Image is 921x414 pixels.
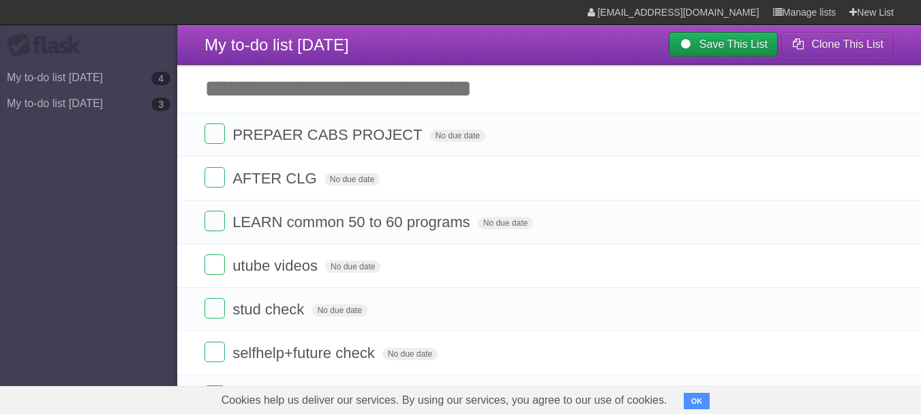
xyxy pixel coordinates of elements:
span: No due date [325,261,380,273]
label: Done [205,167,225,188]
b: 3 [151,98,170,111]
span: My to-do list [DATE] [205,35,349,54]
span: stud check [232,301,307,318]
span: selfhelp+future check [232,344,378,361]
span: Cookies help us deliver our services. By using our services, you agree to our use of cookies. [208,387,681,414]
span: utube videos [232,257,321,274]
label: Done [205,211,225,231]
label: Done [205,254,225,275]
a: Save This List [669,32,778,57]
b: 4 [151,72,170,85]
span: LEARN common 50 to 60 programs [232,213,474,231]
label: Done [205,123,225,144]
button: Clone This List [781,32,894,57]
span: No due date [312,304,367,316]
label: Done [205,298,225,319]
button: OK [684,393,710,409]
span: No due date [430,130,485,142]
span: PREPAER CABS PROJECT [232,126,425,143]
span: AFTER CLG [232,170,320,187]
div: Flask [7,33,89,58]
b: Save This List [699,38,768,50]
label: Done [205,385,225,406]
b: Clone This List [811,38,884,50]
span: No due date [382,348,438,360]
span: No due date [478,217,533,229]
span: No due date [324,173,380,186]
label: Done [205,342,225,362]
